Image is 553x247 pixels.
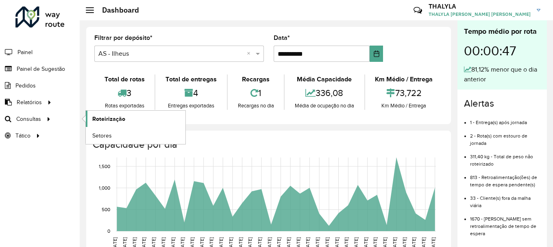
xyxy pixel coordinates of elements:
li: 33 - Cliente(s) fora da malha viária [470,188,540,209]
span: Painel de Sugestão [17,65,65,73]
span: Pedidos [15,81,36,90]
li: 1 - Entrega(s) após jornada [470,113,540,126]
span: Setores [92,131,112,140]
li: 2 - Rota(s) com estouro de jornada [470,126,540,147]
div: Rotas exportadas [96,102,152,110]
div: 81,12% menor que o dia anterior [464,65,540,84]
text: 500 [102,207,110,212]
span: Clear all [247,49,254,59]
div: Recargas no dia [230,102,282,110]
h4: Capacidade por dia [93,139,443,151]
button: Choose Date [370,46,383,62]
label: Filtrar por depósito [94,33,152,43]
div: 336,08 [287,84,362,102]
div: Recargas [230,74,282,84]
span: Tático [15,131,30,140]
div: Entregas exportadas [157,102,224,110]
div: 00:00:47 [464,37,540,65]
div: Média Capacidade [287,74,362,84]
span: Relatórios [17,98,42,107]
text: 0 [107,228,110,234]
div: Km Médio / Entrega [367,102,441,110]
text: 1,000 [99,185,110,190]
a: Roteirização [86,111,185,127]
text: 1,500 [99,164,110,169]
span: THALYLA [PERSON_NAME] [PERSON_NAME] [429,11,531,18]
h3: THALYLA [429,2,531,10]
a: Setores [86,127,185,144]
div: Km Médio / Entrega [367,74,441,84]
li: 1670 - [PERSON_NAME] sem retroalimentação de tempo de espera [470,209,540,237]
div: 4 [157,84,224,102]
span: Consultas [16,115,41,123]
div: Total de entregas [157,74,224,84]
div: 3 [96,84,152,102]
div: Total de rotas [96,74,152,84]
li: 813 - Retroalimentação(ões) de tempo de espera pendente(s) [470,168,540,188]
span: Painel [17,48,33,57]
div: 1 [230,84,282,102]
div: 73,722 [367,84,441,102]
h2: Dashboard [94,6,139,15]
div: Média de ocupação no dia [287,102,362,110]
label: Data [274,33,290,43]
h4: Alertas [464,98,540,109]
li: 311,40 kg - Total de peso não roteirizado [470,147,540,168]
div: Tempo médio por rota [464,26,540,37]
a: Contato Rápido [409,2,427,19]
span: Roteirização [92,115,125,123]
